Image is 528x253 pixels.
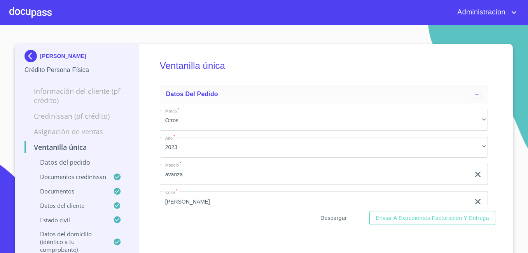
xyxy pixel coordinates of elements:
h5: Ventanilla única [160,50,488,82]
p: Documentos [24,187,113,195]
p: Credinissan (PF crédito) [24,111,129,121]
button: Enviar a Expedientes Facturación y Entrega [369,211,495,225]
span: Administracion [451,6,509,19]
button: Descargar [317,211,350,225]
button: clear input [473,170,483,179]
div: [PERSON_NAME] [24,50,129,65]
span: Descargar [320,213,347,223]
p: Estado civil [24,216,113,224]
p: Asignación de Ventas [24,127,129,136]
p: Documentos CrediNissan [24,173,113,181]
p: Información del cliente (PF crédito) [24,86,129,105]
p: [PERSON_NAME] [40,53,86,59]
p: Ventanilla única [24,142,129,152]
button: clear input [473,197,483,206]
div: Otros [160,110,488,131]
p: Crédito Persona Física [24,65,129,75]
span: Enviar a Expedientes Facturación y Entrega [376,213,489,223]
img: Docupass spot blue [24,50,40,62]
span: Datos del pedido [166,91,218,97]
p: Datos del pedido [24,158,129,167]
p: Datos del cliente [24,202,113,209]
div: Datos del pedido [160,85,488,104]
button: account of current user [451,6,519,19]
div: 2023 [160,137,488,158]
